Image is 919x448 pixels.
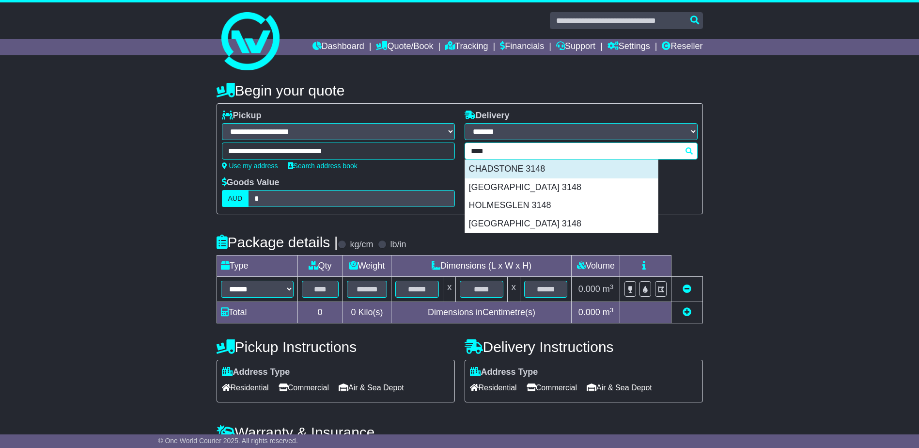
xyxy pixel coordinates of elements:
a: Search address book [288,162,358,170]
a: Financials [500,39,544,55]
h4: Delivery Instructions [465,339,703,355]
span: 0.000 [578,284,600,294]
td: Dimensions (L x W x H) [391,256,572,277]
h4: Warranty & Insurance [217,424,703,440]
a: Add new item [683,307,691,317]
h4: Begin your quote [217,82,703,98]
span: © One World Courier 2025. All rights reserved. [158,437,298,445]
label: Delivery [465,111,510,121]
div: [GEOGRAPHIC_DATA] 3148 [465,215,658,233]
a: Reseller [662,39,702,55]
a: Use my address [222,162,278,170]
div: CHADSTONE 3148 [465,160,658,178]
label: AUD [222,190,249,207]
a: Support [556,39,595,55]
td: x [443,277,456,302]
span: Commercial [279,380,329,395]
label: Address Type [222,367,290,378]
a: Dashboard [312,39,364,55]
h4: Package details | [217,234,338,250]
span: Residential [470,380,517,395]
td: Qty [297,256,343,277]
td: Volume [572,256,620,277]
a: Quote/Book [376,39,433,55]
span: Commercial [527,380,577,395]
td: Kilo(s) [343,302,391,323]
sup: 3 [610,306,614,314]
div: HOLMESGLEN 3148 [465,196,658,215]
span: m [603,307,614,317]
td: Weight [343,256,391,277]
label: kg/cm [350,240,373,250]
td: Type [217,256,297,277]
a: Remove this item [683,284,691,294]
td: Total [217,302,297,323]
sup: 3 [610,283,614,290]
td: x [507,277,520,302]
span: 0 [351,307,356,317]
label: Goods Value [222,177,280,188]
span: Air & Sea Depot [339,380,404,395]
typeahead: Please provide city [465,143,698,160]
div: [GEOGRAPHIC_DATA] 3148 [465,178,658,197]
label: lb/in [390,240,406,250]
td: Dimensions in Centimetre(s) [391,302,572,323]
h4: Pickup Instructions [217,339,455,355]
a: Tracking [445,39,488,55]
td: 0 [297,302,343,323]
span: 0.000 [578,307,600,317]
label: Address Type [470,367,538,378]
label: Pickup [222,111,262,121]
span: Air & Sea Depot [587,380,652,395]
a: Settings [607,39,650,55]
span: m [603,284,614,294]
span: Residential [222,380,269,395]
